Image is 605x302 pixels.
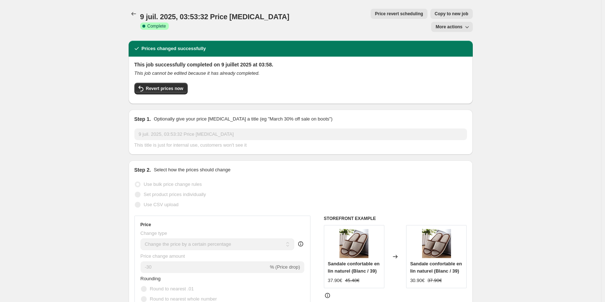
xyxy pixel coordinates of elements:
strike: 37.90€ [427,277,442,284]
h2: Step 2. [134,166,151,174]
button: More actions [431,22,472,32]
p: Select how the prices should change [154,166,230,174]
span: Use bulk price change rules [144,181,202,187]
img: HTB1UUpXbC8YBeNkSnb4q6yevFXaW_80x.jpg [422,229,451,258]
i: This job cannot be edited because it has already completed. [134,70,260,76]
button: Price change jobs [129,9,139,19]
h2: Step 1. [134,115,151,123]
span: Change type [141,230,167,236]
span: Sandale confortable en lin naturel (Blanc / 39) [410,261,462,274]
img: HTB1UUpXbC8YBeNkSnb4q6yevFXaW_80x.jpg [339,229,368,258]
span: Round to nearest whole number [150,296,217,302]
span: Price change amount [141,253,185,259]
span: % (Price drop) [270,264,300,270]
span: Set product prices individually [144,192,206,197]
h3: Price [141,222,151,228]
h2: This job successfully completed on 9 juillet 2025 at 03:58. [134,61,467,68]
h2: Prices changed successfully [142,45,206,52]
div: help [297,240,304,248]
span: Revert prices now [146,86,183,91]
span: Sandale confortable en lin naturel (Blanc / 39) [328,261,380,274]
span: More actions [435,24,462,30]
span: This title is just for internal use, customers won't see it [134,142,247,148]
div: 30.90€ [410,277,425,284]
span: Complete [147,23,166,29]
span: Use CSV upload [144,202,179,207]
strike: 45.48€ [345,277,360,284]
button: Price revert scheduling [371,9,427,19]
span: Price revert scheduling [375,11,423,17]
button: Copy to new job [430,9,473,19]
span: Round to nearest .01 [150,286,194,291]
input: 30% off holiday sale [134,128,467,140]
span: 9 juil. 2025, 03:53:32 Price [MEDICAL_DATA] [140,13,289,21]
input: -15 [141,261,268,273]
button: Revert prices now [134,83,188,94]
p: Optionally give your price [MEDICAL_DATA] a title (eg "March 30% off sale on boots") [154,115,332,123]
span: Rounding [141,276,161,281]
div: 37.90€ [328,277,342,284]
h6: STOREFRONT EXAMPLE [324,216,467,221]
span: Copy to new job [435,11,468,17]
